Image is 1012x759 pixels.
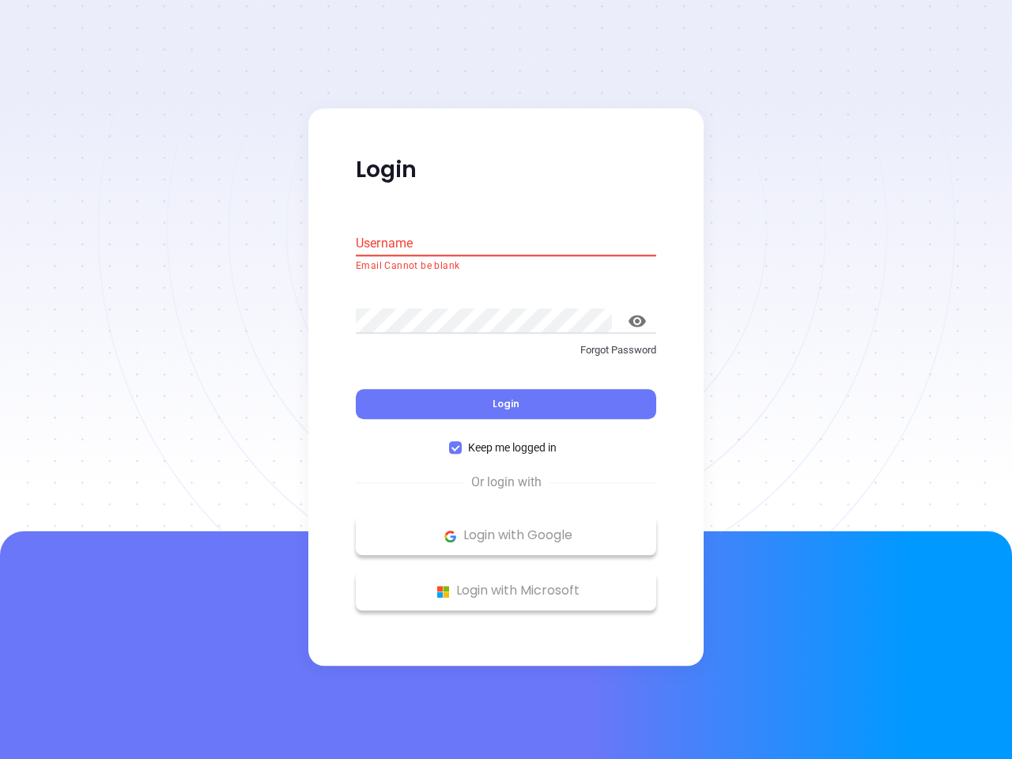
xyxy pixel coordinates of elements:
button: Login [356,390,656,420]
p: Login with Microsoft [364,580,648,603]
img: Google Logo [440,527,460,546]
p: Login with Google [364,524,648,548]
span: Keep me logged in [462,440,563,457]
span: Or login with [463,474,549,493]
button: Google Logo Login with Google [356,516,656,556]
span: Login [493,398,519,411]
img: Microsoft Logo [433,582,453,602]
p: Forgot Password [356,342,656,358]
button: toggle password visibility [618,302,656,340]
button: Microsoft Logo Login with Microsoft [356,572,656,611]
p: Login [356,156,656,184]
p: Email Cannot be blank [356,259,656,274]
a: Forgot Password [356,342,656,371]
